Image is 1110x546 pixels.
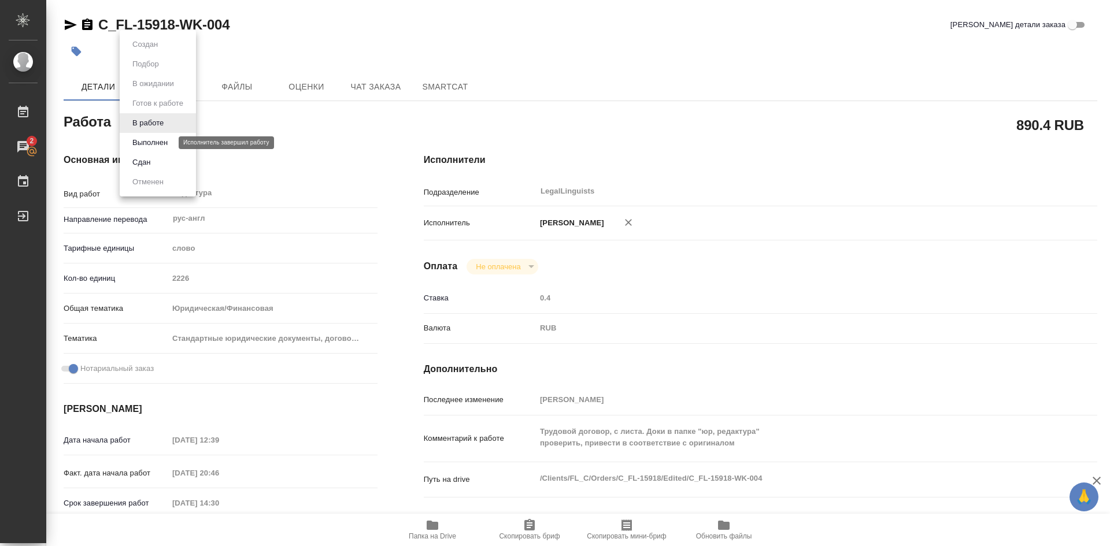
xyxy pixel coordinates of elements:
[129,58,162,70] button: Подбор
[129,77,177,90] button: В ожидании
[129,136,171,149] button: Выполнен
[129,156,154,169] button: Сдан
[129,176,167,188] button: Отменен
[129,97,187,110] button: Готов к работе
[129,38,161,51] button: Создан
[129,117,167,129] button: В работе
